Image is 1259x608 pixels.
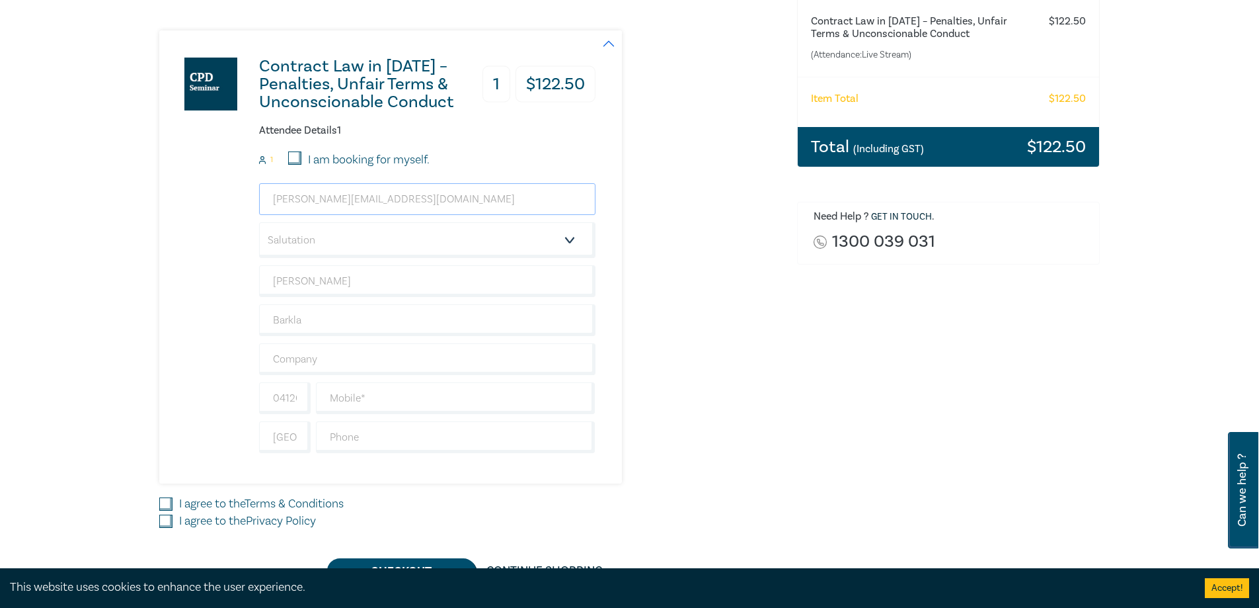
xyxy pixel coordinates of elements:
[259,421,311,453] input: +61
[482,66,510,103] h3: 1
[1236,440,1248,541] span: Can we help ?
[811,15,1034,40] h6: Contract Law in [DATE] – Penalties, Unfair Terms & Unconscionable Conduct
[814,210,1090,224] h6: Need Help ? .
[259,343,595,375] input: Company
[871,211,932,223] a: Get in touch
[245,496,344,511] a: Terms & Conditions
[259,58,477,111] h3: Contract Law in [DATE] – Penalties, Unfair Terms & Unconscionable Conduct
[184,58,237,110] img: Contract Law in 2025 – Penalties, Unfair Terms & Unconscionable Conduct
[308,152,430,169] label: I am booking for myself.
[811,138,924,155] h3: Total
[1049,93,1086,105] h6: $ 122.50
[1205,578,1249,598] button: Accept cookies
[259,304,595,336] input: Last Name*
[270,155,273,165] small: 1
[259,124,595,137] h6: Attendee Details 1
[1027,138,1086,155] h3: $ 122.50
[10,579,1185,596] div: This website uses cookies to enhance the user experience.
[316,421,595,453] input: Phone
[811,93,858,105] h6: Item Total
[259,183,595,215] input: Attendee Email*
[259,265,595,297] input: First Name*
[853,142,924,155] small: (Including GST)
[476,558,613,584] a: Continue Shopping
[179,496,344,513] label: I agree to the
[832,233,935,251] a: 1300 039 031
[316,382,595,414] input: Mobile*
[246,513,316,529] a: Privacy Policy
[515,66,595,103] h3: $ 122.50
[259,382,311,414] input: +61
[1049,15,1086,28] h6: $ 122.50
[811,48,1034,62] small: (Attendance: Live Stream )
[327,558,476,584] button: Checkout
[179,513,316,530] label: I agree to the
